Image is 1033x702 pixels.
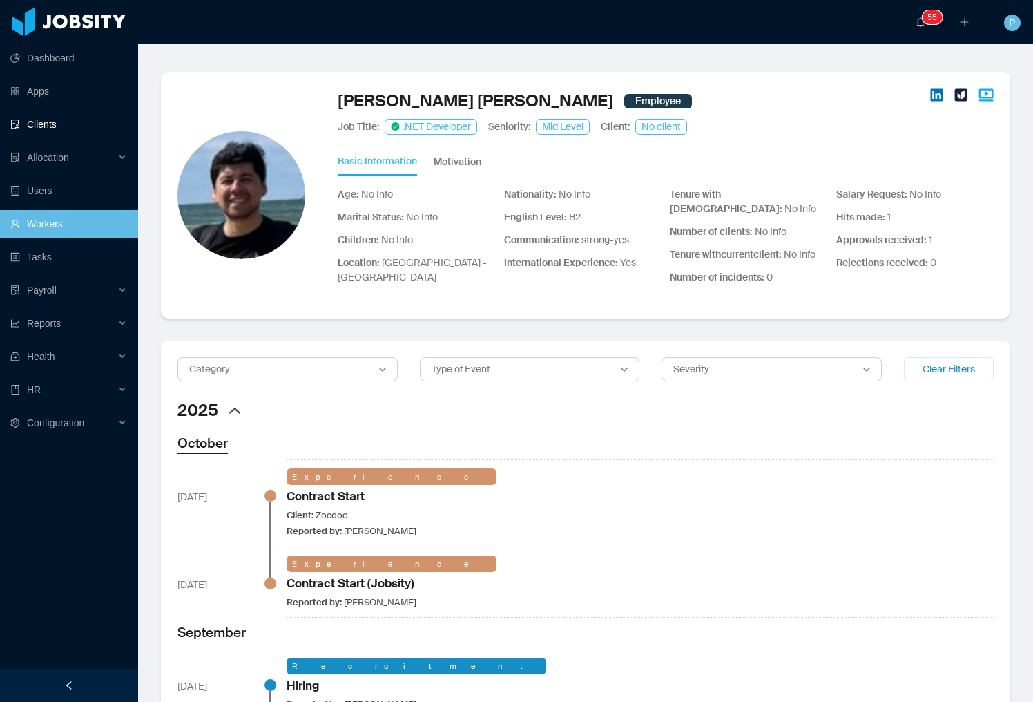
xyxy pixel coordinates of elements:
[177,623,994,643] h3: September
[177,398,246,423] button: 2025
[836,211,885,223] strong: Hits made:
[836,256,994,270] p: 0
[504,234,579,246] strong: Communication:
[27,152,69,163] span: Allocation
[488,120,530,134] p: Seniority:
[177,575,253,592] div: [DATE]
[670,247,828,262] p: No Info
[287,677,319,695] div: Hiring
[922,10,942,24] sup: 55
[10,285,20,295] i: icon: file-protect
[836,233,994,247] p: 1
[504,256,662,270] p: Yes
[287,488,365,506] div: Contract Start
[504,210,662,225] p: B2
[932,10,937,24] p: 5
[504,233,662,247] p: strong-yes
[177,487,253,504] div: [DATE]
[836,234,927,246] strong: Approvals received:
[177,398,218,423] span: 2025
[10,210,127,238] a: icon: userWorkers
[338,188,359,200] strong: Age:
[670,248,782,260] strong: Tenure with current client:
[287,509,347,522] div: Zocdoc
[635,119,687,135] span: No client
[434,149,481,175] button: Motivation
[836,210,994,225] p: 1
[836,187,994,202] p: No Info
[177,434,994,454] h3: October
[670,225,828,239] p: No Info
[287,468,496,486] div: Experience
[1009,15,1015,31] span: P
[10,177,127,205] a: icon: robotUsers
[432,363,490,375] span: Type of Event
[10,111,127,138] a: icon: auditClients
[338,233,496,247] p: No Info
[601,120,630,134] p: Client:
[338,120,379,134] p: Job Title:
[27,318,61,329] span: Reports
[673,363,709,375] span: Severity
[10,243,127,271] a: icon: profileTasks
[904,357,994,381] button: Clear Filters
[624,94,692,108] span: Employee
[10,153,20,162] i: icon: solution
[287,596,416,609] div: [PERSON_NAME]
[287,525,342,537] strong: Reported by:
[960,17,969,27] i: icon: plus
[287,556,496,573] div: Experience
[916,17,925,27] i: icon: bell
[287,575,414,593] div: Contract Start (Jobsity)
[504,211,567,223] strong: English Level:
[927,10,932,24] p: 5
[836,188,907,200] strong: Salary Request:
[504,256,618,269] strong: International Experience:
[338,187,496,202] p: No Info
[836,256,928,269] strong: Rejections received:
[536,119,590,135] span: Mid Level
[978,88,994,113] a: Video
[287,596,342,608] strong: Reported by:
[10,418,20,428] i: icon: setting
[10,352,20,361] i: icon: medicine-box
[391,122,400,131] img: check icon
[930,88,943,113] a: LinkedIn
[189,363,230,375] span: Category
[978,88,994,102] img: video icon
[954,88,967,102] img: jtalent icon
[27,285,57,296] span: Payroll
[10,319,20,328] i: icon: line-chart
[27,351,55,362] span: Health
[10,77,127,105] a: icon: appstoreApps
[338,234,379,246] strong: Children:
[338,211,404,223] strong: Marital Status:
[954,88,967,113] a: JTalent
[338,256,496,285] p: [GEOGRAPHIC_DATA] - [GEOGRAPHIC_DATA]
[27,384,41,395] span: HR
[504,188,557,200] strong: Nationality:
[504,187,662,202] p: No Info
[385,119,477,135] span: .NET Developer
[10,385,20,395] i: icon: book
[287,658,546,675] div: Recruitment
[338,256,380,269] strong: Location:
[10,44,127,72] a: icon: pie-chartDashboard
[287,509,313,521] strong: Client:
[670,225,753,238] strong: Number of clients:
[177,131,305,259] img: Profile
[338,88,613,113] a: [PERSON_NAME] [PERSON_NAME]
[670,188,782,215] strong: Tenure with [DEMOGRAPHIC_DATA]:
[670,271,764,283] strong: Number of incidents:
[670,270,828,285] p: 0
[930,88,943,102] img: linkedin icon
[177,676,253,694] div: [DATE]
[287,524,416,538] div: [PERSON_NAME]
[338,210,496,225] p: No Info
[670,187,828,216] p: No Info
[338,149,417,175] button: Basic Information
[27,417,84,428] span: Configuration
